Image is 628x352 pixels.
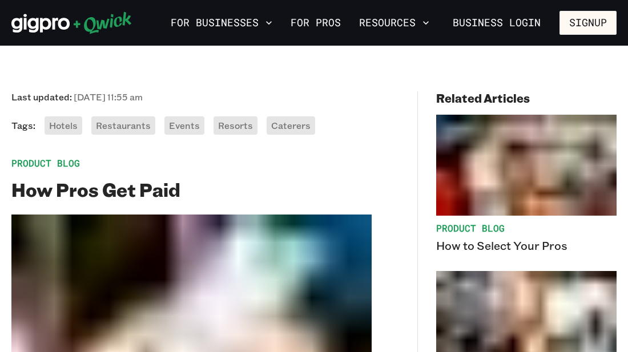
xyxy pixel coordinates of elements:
[443,11,550,35] a: Business Login
[11,178,372,201] h2: How Pros Get Paid
[355,13,434,33] button: Resources
[436,222,617,234] span: Product Blog
[286,13,345,33] a: For Pros
[169,119,200,131] span: Events
[436,115,617,253] a: Product BlogHow to Select Your Pros
[11,91,143,103] span: Last updated:
[96,119,151,131] span: Restaurants
[11,157,372,169] span: Product Blog
[11,120,35,131] span: Tags:
[74,91,143,103] span: [DATE] 11:55 am
[49,119,78,131] span: Hotels
[218,119,253,131] span: Resorts
[436,91,617,106] h4: Related Articles
[166,13,277,33] button: For Businesses
[559,11,617,35] button: Signup
[271,119,311,131] span: Caterers
[436,238,617,253] p: How to Select Your Pros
